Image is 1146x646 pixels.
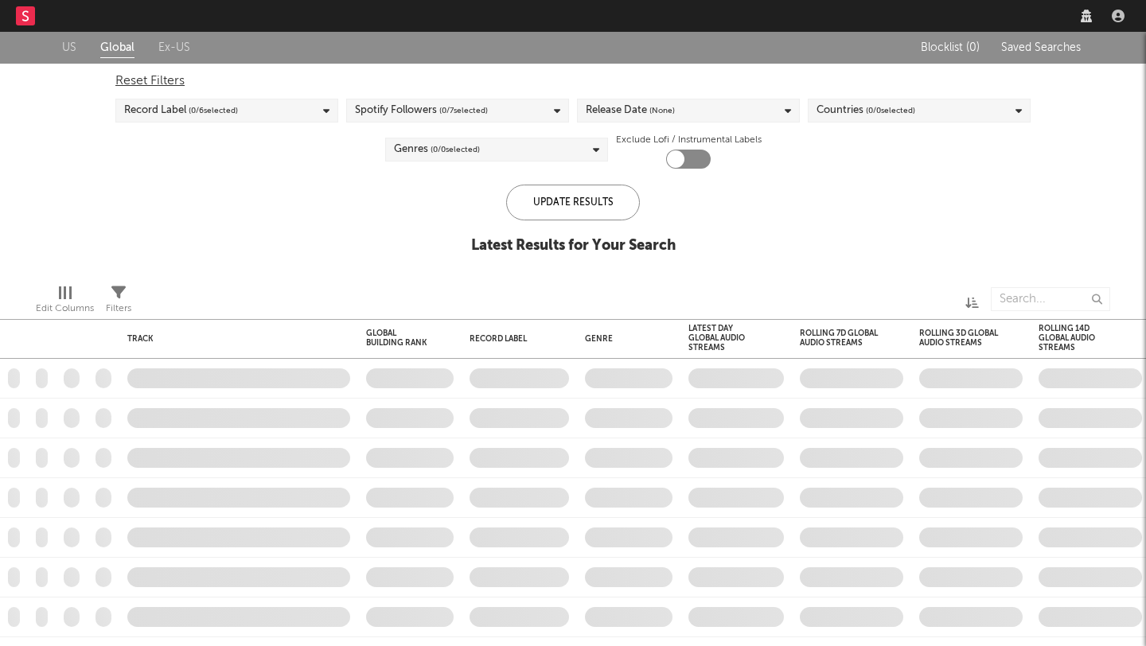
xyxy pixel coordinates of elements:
div: Filters [106,279,131,325]
span: Blocklist [921,42,980,53]
div: Genre [585,334,665,344]
span: ( 0 / 0 selected) [866,101,915,120]
div: Update Results [506,185,640,220]
div: Latest Day Global Audio Streams [688,324,760,352]
div: Latest Results for Your Search [471,236,676,255]
div: Release Date [586,101,675,120]
div: Record Label [470,334,545,344]
div: Filters [106,299,131,318]
div: Rolling 14D Global Audio Streams [1039,324,1118,352]
div: Countries [817,101,915,120]
div: Global Building Rank [366,329,430,348]
a: Ex-US [158,38,190,58]
span: ( 0 / 6 selected) [189,101,238,120]
button: Saved Searches [996,41,1084,54]
div: Rolling 3D Global Audio Streams [919,329,999,348]
label: Exclude Lofi / Instrumental Labels [616,130,762,150]
span: ( 0 / 7 selected) [439,101,488,120]
a: US [62,38,76,58]
div: Rolling 7D Global Audio Streams [800,329,879,348]
div: Edit Columns [36,299,94,318]
span: ( 0 ) [966,42,980,53]
span: ( 0 / 0 selected) [431,140,480,159]
div: Edit Columns [36,279,94,325]
span: Saved Searches [1001,42,1084,53]
span: (None) [649,101,675,120]
div: Reset Filters [115,72,1031,91]
div: Genres [394,140,480,159]
div: Track [127,334,342,344]
div: Spotify Followers [355,101,488,120]
div: Record Label [124,101,238,120]
input: Search... [991,287,1110,311]
a: Global [100,38,134,58]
